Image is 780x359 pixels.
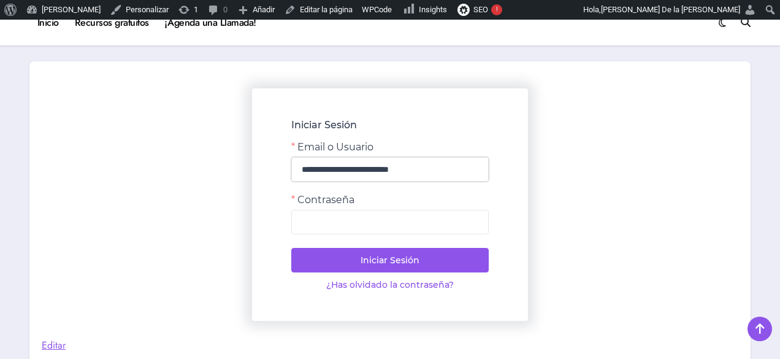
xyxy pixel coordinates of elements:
[419,5,447,14] span: Insights
[67,6,157,39] a: Recursos gratuitos
[291,118,489,133] div: Iniciar Sesión
[326,279,454,290] span: ¿Has olvidado la contraseña?
[361,255,419,266] span: Iniciar Sesión
[157,6,264,39] a: ¡Agenda una Llamada!
[291,248,489,272] button: Iniciar Sesión
[491,4,502,15] div: !
[473,5,488,14] span: SEO
[29,6,67,39] a: Inicio
[601,5,740,14] span: [PERSON_NAME] De la [PERSON_NAME]
[42,338,66,352] a: Editar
